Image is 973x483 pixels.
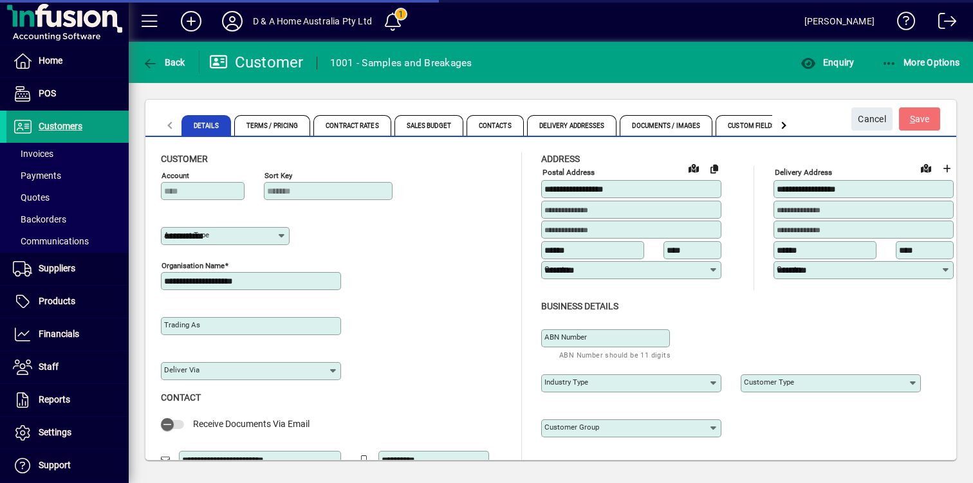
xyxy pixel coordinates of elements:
[39,329,79,339] span: Financials
[744,378,794,387] mat-label: Customer type
[13,192,50,203] span: Quotes
[39,121,82,131] span: Customers
[394,115,463,136] span: Sales Budget
[541,154,580,164] span: Address
[544,423,599,432] mat-label: Customer group
[6,351,129,383] a: Staff
[899,107,940,131] button: Save
[910,114,915,124] span: S
[620,115,712,136] span: Documents / Images
[704,158,725,179] button: Copy to Delivery address
[6,143,129,165] a: Invoices
[882,57,960,68] span: More Options
[544,333,587,342] mat-label: ABN Number
[544,378,588,387] mat-label: Industry type
[777,264,802,273] mat-label: Country
[6,253,129,285] a: Suppliers
[264,171,292,180] mat-label: Sort key
[330,53,472,73] div: 1001 - Samples and Breakages
[858,109,886,130] span: Cancel
[716,115,788,136] span: Custom Fields
[936,158,957,179] button: Choose address
[6,165,129,187] a: Payments
[559,347,671,362] mat-hint: ABN Number should be 11 digits
[193,419,310,429] span: Receive Documents Via Email
[6,78,129,110] a: POS
[6,187,129,208] a: Quotes
[801,57,854,68] span: Enquiry
[212,10,253,33] button: Profile
[234,115,311,136] span: Terms / Pricing
[253,11,372,32] div: D & A Home Australia Pty Ltd
[171,10,212,33] button: Add
[527,115,617,136] span: Delivery Addresses
[13,149,53,159] span: Invoices
[139,51,189,74] button: Back
[39,88,56,98] span: POS
[6,45,129,77] a: Home
[39,427,71,437] span: Settings
[916,158,936,178] a: View on map
[797,51,857,74] button: Enquiry
[39,55,62,66] span: Home
[39,263,75,273] span: Suppliers
[129,51,199,74] app-page-header-button: Back
[209,52,304,73] div: Customer
[39,460,71,470] span: Support
[6,450,129,482] a: Support
[39,361,59,372] span: Staff
[6,417,129,449] a: Settings
[6,230,129,252] a: Communications
[467,115,524,136] span: Contacts
[6,318,129,351] a: Financials
[142,57,185,68] span: Back
[161,154,208,164] span: Customer
[13,214,66,224] span: Backorders
[804,11,875,32] div: [PERSON_NAME]
[164,365,199,374] mat-label: Deliver via
[910,109,930,130] span: ave
[13,236,89,246] span: Communications
[878,51,963,74] button: More Options
[162,171,189,180] mat-label: Account
[39,394,70,405] span: Reports
[851,107,893,131] button: Cancel
[6,384,129,416] a: Reports
[39,296,75,306] span: Products
[683,158,704,178] a: View on map
[13,170,61,181] span: Payments
[541,301,618,311] span: Business details
[164,230,209,239] mat-label: Account Type
[162,261,225,270] mat-label: Organisation name
[164,320,200,329] mat-label: Trading as
[887,3,916,44] a: Knowledge Base
[6,286,129,318] a: Products
[161,392,201,403] span: Contact
[313,115,391,136] span: Contract Rates
[181,115,231,136] span: Details
[544,264,570,273] mat-label: Country
[6,208,129,230] a: Backorders
[929,3,957,44] a: Logout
